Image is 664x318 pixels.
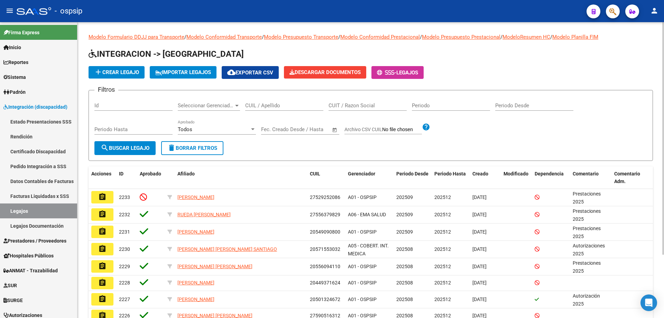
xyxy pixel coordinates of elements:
[3,44,21,51] span: Inicio
[396,229,413,235] span: 202509
[98,210,107,218] mat-icon: assignment
[394,166,432,189] datatable-header-cell: Periodo Desde
[432,166,470,189] datatable-header-cell: Periodo Hasta
[348,264,377,269] span: A01 - OSPSIP
[310,194,340,200] span: 27529252086
[167,145,217,151] span: Borrar Filtros
[650,7,658,15] mat-icon: person
[573,293,600,307] span: Autorización 2025
[348,229,377,235] span: A01 - OSPSIP
[98,295,107,303] mat-icon: assignment
[472,297,487,302] span: [DATE]
[472,212,487,217] span: [DATE]
[396,280,413,285] span: 202508
[98,227,107,236] mat-icon: assignment
[55,3,82,19] span: - ospsip
[3,73,26,81] span: Sistema
[98,193,107,201] mat-icon: assignment
[175,166,307,189] datatable-header-cell: Afiliado
[377,70,396,76] span: -
[310,246,340,252] span: 20571553032
[422,34,500,40] a: Modelo Presupuesto Prestacional
[3,58,28,66] span: Reportes
[348,171,375,176] span: Gerenciador
[396,194,413,200] span: 202509
[331,126,339,134] button: Open calendar
[614,171,640,184] span: Comentario Adm.
[119,229,130,235] span: 2231
[6,7,14,15] mat-icon: menu
[101,145,149,151] span: Buscar Legajo
[119,264,130,269] span: 2229
[371,66,424,79] button: -Legajos
[177,264,252,269] span: [PERSON_NAME] [PERSON_NAME]
[264,34,338,40] a: Modelo Presupuesto Transporte
[167,144,176,152] mat-icon: delete
[611,166,653,189] datatable-header-cell: Comentario Adm.
[573,243,605,256] span: Autorizaciones 2025
[348,297,377,302] span: A01 - OSPSIP
[310,229,340,235] span: 20549090800
[535,171,564,176] span: Dependencia
[89,34,184,40] a: Modelo Formulario DDJJ para Transporte
[227,70,273,76] span: Exportar CSV
[178,126,192,133] span: Todos
[119,171,123,176] span: ID
[472,264,487,269] span: [DATE]
[345,166,394,189] datatable-header-cell: Gerenciador
[94,85,118,94] h3: Filtros
[94,69,139,75] span: Crear Legajo
[382,127,422,133] input: Archivo CSV CUIL
[3,29,39,36] span: Firma Express
[501,166,532,189] datatable-header-cell: Modificado
[98,262,107,270] mat-icon: assignment
[119,280,130,285] span: 2228
[472,280,487,285] span: [DATE]
[3,297,23,304] span: SURGE
[307,166,345,189] datatable-header-cell: CUIL
[177,229,214,235] span: [PERSON_NAME]
[177,194,214,200] span: [PERSON_NAME]
[502,34,550,40] a: ModeloResumen HC
[472,171,488,176] span: Creado
[573,171,599,176] span: Comentario
[98,245,107,253] mat-icon: assignment
[116,166,137,189] datatable-header-cell: ID
[3,103,67,111] span: Integración (discapacidad)
[186,34,262,40] a: Modelo Conformidad Transporte
[119,246,130,252] span: 2230
[261,126,289,133] input: Fecha inicio
[573,208,601,222] span: Prestaciones 2025
[640,294,657,311] div: Open Intercom Messenger
[504,171,528,176] span: Modificado
[396,212,413,217] span: 202509
[222,66,279,79] button: Exportar CSV
[348,280,377,285] span: A01 - OSPSIP
[161,141,223,155] button: Borrar Filtros
[396,264,413,269] span: 202508
[295,126,329,133] input: Fecha fin
[310,297,340,302] span: 20501324672
[177,297,214,302] span: [PERSON_NAME]
[570,166,611,189] datatable-header-cell: Comentario
[434,297,451,302] span: 202512
[573,226,601,239] span: Prestaciones 2025
[472,194,487,200] span: [DATE]
[422,123,430,131] mat-icon: help
[177,171,195,176] span: Afiliado
[119,194,130,200] span: 2233
[155,69,211,75] span: IMPORTAR LEGAJOS
[119,297,130,302] span: 2227
[94,141,156,155] button: Buscar Legajo
[98,279,107,287] mat-icon: assignment
[284,66,366,79] button: Descargar Documentos
[3,88,26,96] span: Padrón
[434,212,451,217] span: 202512
[89,49,244,59] span: INTEGRACION -> [GEOGRAPHIC_DATA]
[89,66,145,79] button: Crear Legajo
[289,69,361,75] span: Descargar Documentos
[140,171,161,176] span: Aprobado
[89,166,116,189] datatable-header-cell: Acciones
[177,280,214,285] span: [PERSON_NAME]
[3,282,17,289] span: SUR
